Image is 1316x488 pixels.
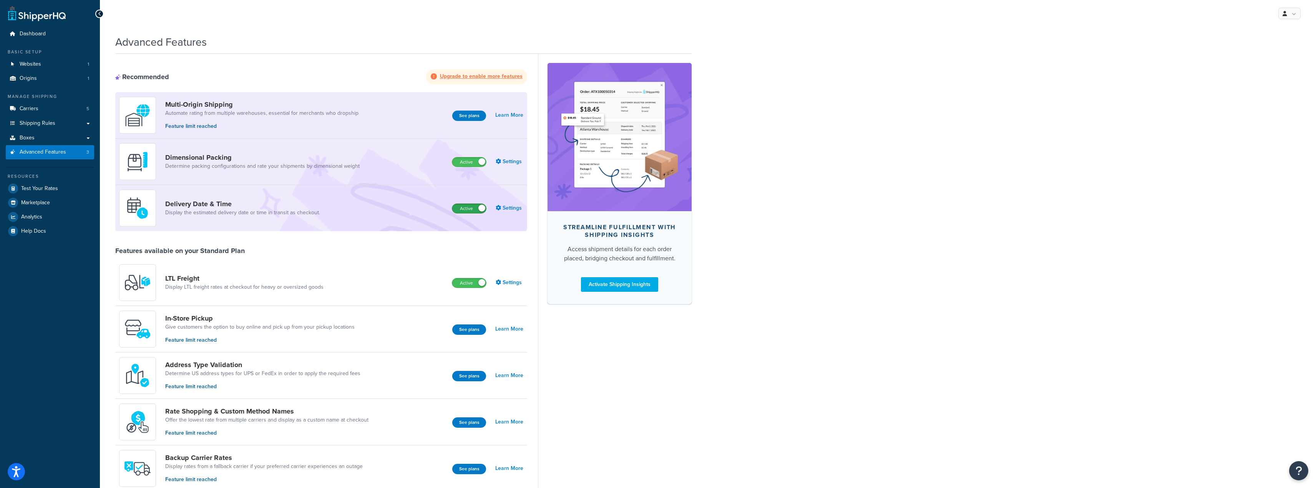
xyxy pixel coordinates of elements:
[165,336,355,344] p: Feature limit reached
[165,109,358,117] a: Automate rating from multiple warehouses, essential for merchants who dropship
[452,371,486,381] button: See plans
[124,148,151,175] img: DTVBYsAAAAAASUVORK5CYII=
[6,27,94,41] a: Dashboard
[165,100,358,109] a: Multi-Origin Shipping
[6,102,94,116] a: Carriers5
[21,185,58,192] span: Test Your Rates
[452,324,486,335] button: See plans
[6,145,94,159] a: Advanced Features3
[21,214,42,220] span: Analytics
[6,102,94,116] li: Carriers
[6,173,94,180] div: Resources
[165,162,360,170] a: Determine packing configurations and rate your shipments by dimensional weight
[496,203,523,213] a: Settings
[115,246,245,255] div: Features available on your Standard Plan
[6,116,94,131] a: Shipping Rules
[165,274,324,283] a: LTL Freight
[165,200,320,208] a: Delivery Date & Time
[86,149,89,155] span: 3
[20,75,37,82] span: Origins
[124,362,151,389] img: kIG8fy0lQAAAABJRU5ErkJggg==
[440,72,523,80] strong: Upgrade to enable more features
[165,323,355,331] a: Give customers the option to buy online and pick up from your pickup locations
[452,204,486,213] label: Active
[165,122,358,131] p: Feature limit reached
[496,156,523,167] a: Settings
[6,57,94,71] li: Websites
[452,278,486,288] label: Active
[165,416,368,424] a: Offer the lowest rate from multiple carriers and display as a custom name at checkout
[124,269,151,296] img: y79ZsPf0fXUFUhFXDzUgf+ktZg5F2+ohG75+v3d2s1D9TjoU8PiyCIluIjV41seZevKCRuEjTPPOKHJsQcmKCXGdfprl3L4q7...
[20,135,35,141] span: Boxes
[6,182,94,195] a: Test Your Rates
[115,73,169,81] div: Recommended
[165,463,363,470] a: Display rates from a fallback carrier if your preferred carrier experiences an outage
[165,453,363,462] a: Backup Carrier Rates
[6,49,94,55] div: Basic Setup
[88,75,89,82] span: 1
[165,429,368,437] p: Feature limit reached
[21,200,50,206] span: Marketplace
[165,407,368,415] a: Rate Shopping & Custom Method Names
[6,210,94,224] a: Analytics
[124,195,151,222] img: gfkeb5ejjkALwAAAABJRU5ErkJggg==
[6,71,94,86] li: Origins
[6,71,94,86] a: Origins1
[6,93,94,100] div: Manage Shipping
[495,370,523,381] a: Learn More
[115,35,207,50] h1: Advanced Features
[165,370,360,377] a: Determine US address types for UPS or FedEx in order to apply the required fees
[21,228,46,235] span: Help Docs
[20,149,66,155] span: Advanced Features
[165,153,360,162] a: Dimensional Packing
[496,277,523,288] a: Settings
[1289,461,1308,480] button: Open Resource Center
[495,417,523,427] a: Learn More
[495,463,523,474] a: Learn More
[6,131,94,145] a: Boxes
[124,102,151,129] img: WatD5o0RtDAAAAAElFTkSuQmCC
[20,31,46,37] span: Dashboard
[20,61,41,68] span: Websites
[20,120,55,127] span: Shipping Rules
[559,74,680,200] img: feature-image-si-e24932ea9b9fcd0ff835db86be1ff8d589347e8876e1638d903ea230a36726be.png
[495,110,523,121] a: Learn More
[560,223,679,239] div: Streamline Fulfillment with Shipping Insights
[6,196,94,210] a: Marketplace
[124,409,151,435] img: icon-duo-feat-rate-shopping-ecdd8bed.png
[86,106,89,112] span: 5
[165,314,355,323] a: In-Store Pickup
[452,157,486,167] label: Active
[581,277,658,292] a: Activate Shipping Insights
[560,245,679,263] div: Access shipment details for each order placed, bridging checkout and fulfillment.
[6,57,94,71] a: Websites1
[165,209,320,217] a: Display the estimated delivery date or time in transit as checkout.
[6,224,94,238] a: Help Docs
[165,283,324,291] a: Display LTL freight rates at checkout for heavy or oversized goods
[452,417,486,428] button: See plans
[452,464,486,474] button: See plans
[452,111,486,121] button: See plans
[6,145,94,159] li: Advanced Features
[165,382,360,391] p: Feature limit reached
[124,455,151,482] img: icon-duo-feat-backup-carrier-4420b188.png
[124,316,151,342] img: wfgcfpwTIucLEAAAAASUVORK5CYII=
[20,106,38,112] span: Carriers
[88,61,89,68] span: 1
[495,324,523,334] a: Learn More
[165,361,360,369] a: Address Type Validation
[165,475,363,484] p: Feature limit reached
